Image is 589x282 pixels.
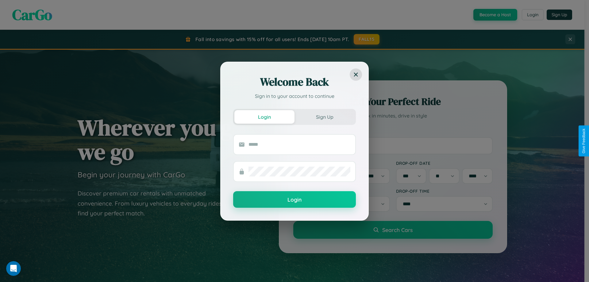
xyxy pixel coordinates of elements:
[6,261,21,276] iframe: Intercom live chat
[234,110,294,124] button: Login
[233,92,356,100] p: Sign in to your account to continue
[233,75,356,89] h2: Welcome Back
[233,191,356,208] button: Login
[582,129,586,153] div: Give Feedback
[294,110,355,124] button: Sign Up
